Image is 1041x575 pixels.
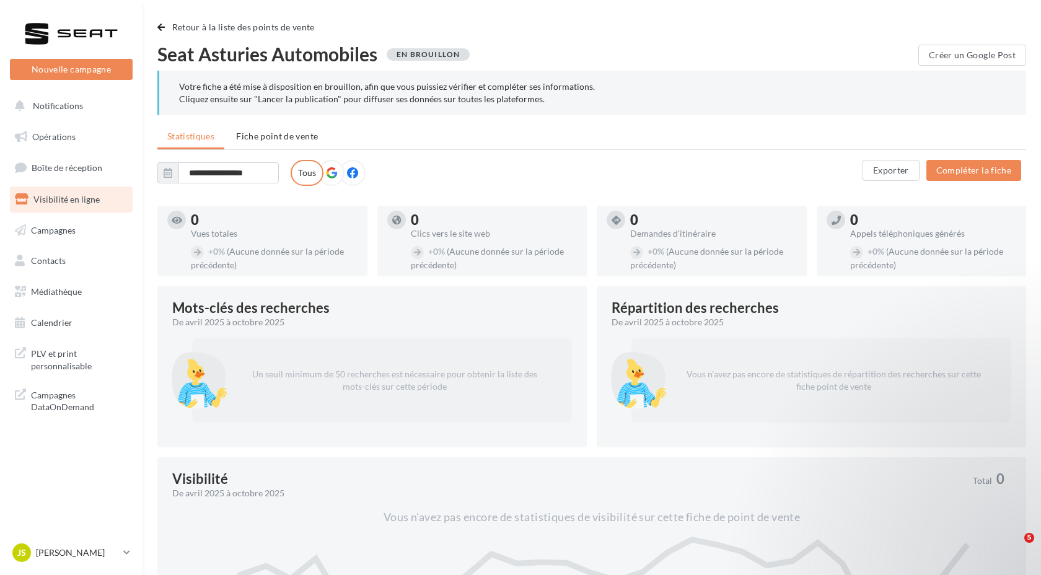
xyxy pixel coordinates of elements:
[31,345,128,372] span: PLV et print personnalisable
[850,229,1017,238] div: Appels téléphoniques générés
[31,255,66,266] span: Contacts
[172,472,228,486] div: Visibilité
[31,317,72,328] span: Calendrier
[157,20,320,35] button: Retour à la liste des points de vente
[32,162,102,173] span: Boîte de réception
[7,340,135,377] a: PLV et print personnalisable
[33,194,100,204] span: Visibilité en ligne
[208,246,225,257] span: 0%
[867,246,872,257] span: +
[191,229,358,238] div: Vues totales
[612,316,1001,328] div: De avril 2025 à octobre 2025
[7,310,135,336] a: Calendrier
[7,124,135,150] a: Opérations
[676,358,991,403] p: Vous n'avez pas encore de statistiques de répartition des recherches sur cette fiche point de vente
[31,387,128,413] span: Campagnes DataOnDemand
[7,279,135,305] a: Médiathèque
[411,229,578,238] div: Clics vers le site web
[191,213,358,227] div: 0
[428,246,433,257] span: +
[7,248,135,274] a: Contacts
[32,131,76,142] span: Opérations
[10,541,133,564] a: Js [PERSON_NAME]
[630,246,783,270] span: (Aucune donnée sur la période précédente)
[208,246,213,257] span: +
[179,81,1006,105] div: Votre fiche a été mise à disposition en brouillon, afin que vous puissiez vérifier et compléter s...
[172,301,330,315] span: Mots-clés des recherches
[36,546,118,559] p: [PERSON_NAME]
[648,246,652,257] span: +
[850,246,1003,270] span: (Aucune donnée sur la période précédente)
[648,246,664,257] span: 0%
[31,224,76,235] span: Campagnes
[411,213,578,227] div: 0
[31,286,82,297] span: Médiathèque
[630,229,797,238] div: Demandes d'itinéraire
[867,246,884,257] span: 0%
[17,546,26,559] span: Js
[236,131,318,141] span: Fiche point de vente
[7,187,135,213] a: Visibilité en ligne
[291,160,323,186] label: Tous
[7,154,135,181] a: Boîte de réception
[7,217,135,244] a: Campagnes
[172,316,562,328] div: De avril 2025 à octobre 2025
[387,48,470,61] div: En brouillon
[918,45,1026,66] button: Créer un Google Post
[921,164,1026,175] a: Compléter la fiche
[191,246,344,270] span: (Aucune donnée sur la période précédente)
[157,45,377,63] span: Seat Asturies Automobiles
[999,533,1029,563] iframe: Intercom live chat
[863,160,920,181] button: Exporter
[33,100,83,111] span: Notifications
[172,22,315,32] span: Retour à la liste des points de vente
[172,509,1011,525] div: Vous n'avez pas encore de statistiques de visibilité sur cette fiche de point de vente
[7,93,130,119] button: Notifications
[411,246,564,270] span: (Aucune donnée sur la période précédente)
[612,301,779,315] div: Répartition des recherches
[926,160,1021,181] button: Compléter la fiche
[1024,533,1034,543] span: 5
[630,213,797,227] div: 0
[10,59,133,80] button: Nouvelle campagne
[172,487,963,499] div: De avril 2025 à octobre 2025
[237,358,552,403] p: Un seuil minimum de 50 recherches est nécessaire pour obtenir la liste des mots-clés sur cette pé...
[850,213,1017,227] div: 0
[428,246,445,257] span: 0%
[7,382,135,418] a: Campagnes DataOnDemand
